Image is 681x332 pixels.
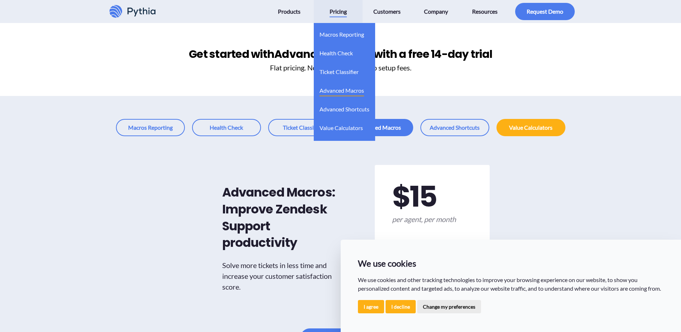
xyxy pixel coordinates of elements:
span: Macros Reporting [319,29,364,40]
span: per agent, per month [392,214,472,225]
h1: Pythia [4,6,96,11]
span: Products [278,6,300,17]
span: $ 15 [392,182,436,211]
button: I agree [358,300,384,313]
a: Health Check [319,42,353,60]
a: Macros Reporting [319,23,364,42]
button: Change my preferences [417,300,481,313]
span: Resources [472,6,498,17]
span: Pricing [330,6,347,17]
button: I decline [386,300,416,313]
span: Company [424,6,448,17]
h3: Solve more tickets in less time and increase your customer satisfaction score. [222,260,337,292]
span: Advanced Shortcuts [319,103,369,115]
span: Value Calculators [319,122,363,134]
span: Customers [373,6,401,17]
span: Health Check [319,47,353,59]
a: Value Calculators [319,116,363,135]
span: Advanced Macros [319,85,364,96]
span: Hello 👋 Do you have any questions about pricing? Let's chat. [4,15,95,28]
span: Ticket Classifier [319,66,359,78]
a: Advanced Shortcuts [319,98,369,116]
p: We use cookies and other tracking technologies to improve your browsing experience on our website... [358,276,664,293]
a: Advanced Macros [319,79,364,98]
h2: Advanced Macros: Improve Zendesk Support productivity [222,184,337,251]
a: Ticket Classifier [319,60,359,79]
p: We use cookies [358,257,664,270]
